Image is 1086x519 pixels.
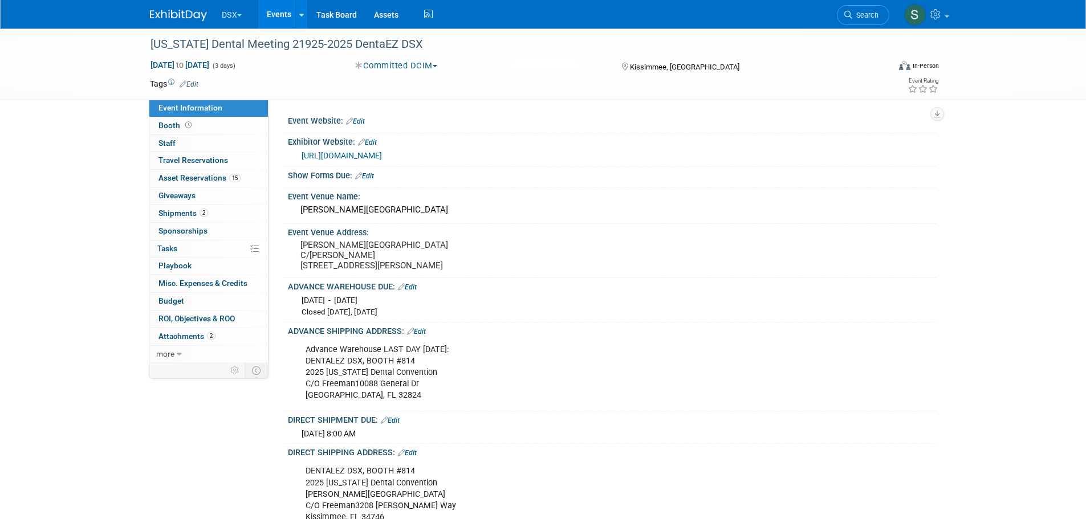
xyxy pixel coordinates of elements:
[149,187,268,205] a: Giveaways
[398,449,417,457] a: Edit
[174,60,185,70] span: to
[156,349,174,358] span: more
[899,61,910,70] img: Format-Inperson.png
[158,156,228,165] span: Travel Reservations
[149,240,268,258] a: Tasks
[302,429,356,438] span: [DATE] 8:00 AM
[150,78,198,89] td: Tags
[288,444,937,459] div: DIRECT SHIPPING ADDRESS:
[407,328,426,336] a: Edit
[288,188,937,202] div: Event Venue Name:
[912,62,939,70] div: In-Person
[147,34,872,55] div: [US_STATE] Dental Meeting 21925-2025 DentaEZ DSX
[908,78,938,84] div: Event Rating
[355,172,374,180] a: Edit
[300,240,546,271] pre: [PERSON_NAME][GEOGRAPHIC_DATA] C/[PERSON_NAME] [STREET_ADDRESS][PERSON_NAME]
[149,100,268,117] a: Event Information
[302,296,357,305] span: [DATE] - [DATE]
[288,167,937,182] div: Show Forms Due:
[200,209,208,217] span: 2
[207,332,215,340] span: 2
[149,293,268,310] a: Budget
[158,138,176,148] span: Staff
[288,112,937,127] div: Event Website:
[381,416,400,424] a: Edit
[149,170,268,187] a: Asset Reservations15
[149,223,268,240] a: Sponsorships
[225,363,245,378] td: Personalize Event Tab Strip
[149,310,268,328] a: ROI, Objectives & ROO
[245,363,268,378] td: Toggle Event Tabs
[157,244,177,253] span: Tasks
[351,60,442,72] button: Committed DCIM
[150,60,210,70] span: [DATE] [DATE]
[158,296,184,305] span: Budget
[158,121,194,130] span: Booth
[183,121,194,129] span: Booth not reserved yet
[211,62,235,70] span: (3 days)
[229,174,241,182] span: 15
[149,346,268,363] a: more
[288,133,937,148] div: Exhibitor Website:
[158,103,222,112] span: Event Information
[149,152,268,169] a: Travel Reservations
[149,117,268,134] a: Booth
[158,261,192,270] span: Playbook
[149,135,268,152] a: Staff
[630,63,739,71] span: Kissimmee, [GEOGRAPHIC_DATA]
[346,117,365,125] a: Edit
[296,201,928,219] div: [PERSON_NAME][GEOGRAPHIC_DATA]
[904,4,926,26] img: Samantha Meyers
[837,5,889,25] a: Search
[822,59,939,76] div: Event Format
[149,205,268,222] a: Shipments2
[298,338,811,407] div: Advance Warehouse LAST DAY [DATE]: DENTALEZ DSX, BOOTH #814 2025 [US_STATE] Dental Convention C/O...
[358,138,377,146] a: Edit
[302,307,928,318] div: Closed [DATE], [DATE]
[398,283,417,291] a: Edit
[158,332,215,341] span: Attachments
[158,314,235,323] span: ROI, Objectives & ROO
[180,80,198,88] a: Edit
[288,278,937,293] div: ADVANCE WAREHOUSE DUE:
[149,275,268,292] a: Misc. Expenses & Credits
[158,173,241,182] span: Asset Reservations
[288,224,937,238] div: Event Venue Address:
[288,411,937,426] div: DIRECT SHIPMENT DUE:
[288,322,937,337] div: ADVANCE SHIPPING ADDRESS:
[149,328,268,345] a: Attachments2
[302,151,382,160] a: [URL][DOMAIN_NAME]
[852,11,878,19] span: Search
[150,10,207,21] img: ExhibitDay
[158,226,208,235] span: Sponsorships
[158,191,196,200] span: Giveaways
[158,279,247,288] span: Misc. Expenses & Credits
[149,258,268,275] a: Playbook
[158,209,208,218] span: Shipments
